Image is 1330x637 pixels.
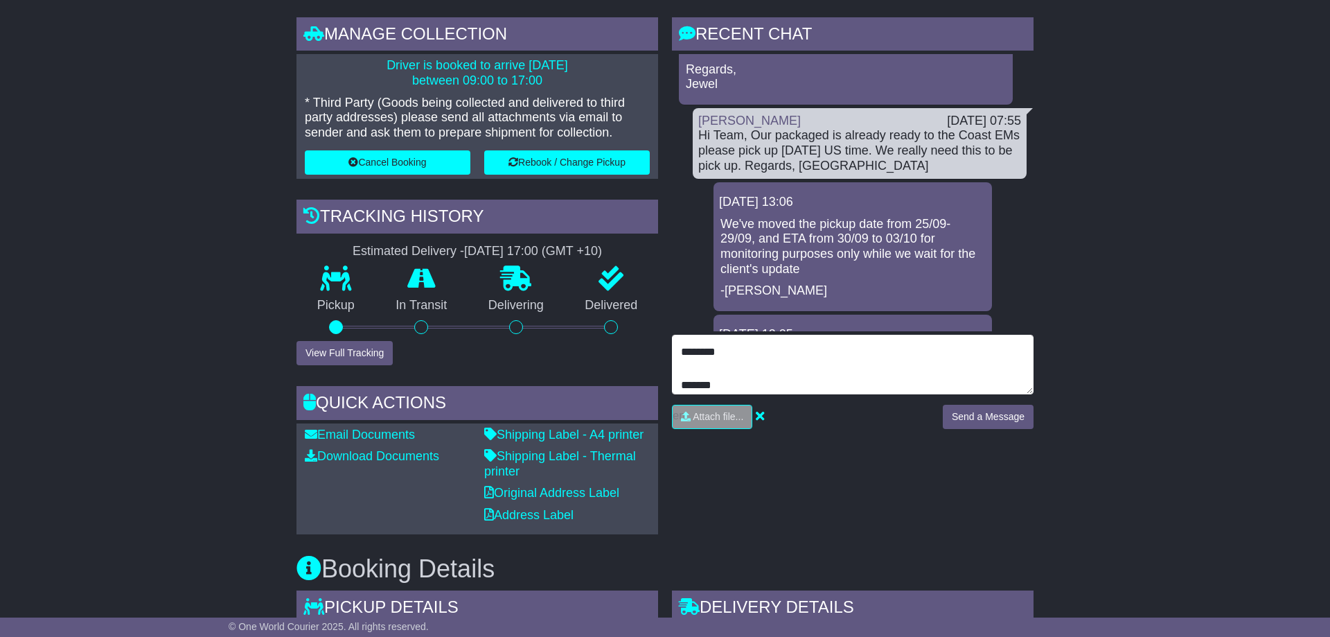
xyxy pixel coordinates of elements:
p: We've moved the pickup date from 25/09-29/09, and ETA from 30/09 to 03/10 for monitoring purposes... [720,217,985,277]
p: * Third Party (Goods being collected and delivered to third party addresses) please send all atta... [305,96,650,141]
button: Send a Message [943,405,1034,429]
a: Shipping Label - A4 printer [484,428,644,442]
p: Pickup [296,298,375,313]
div: Tracking history [296,200,658,237]
div: Manage collection [296,17,658,55]
a: Download Documents [305,449,439,463]
span: © One World Courier 2025. All rights reserved. [229,621,429,632]
button: Cancel Booking [305,150,470,175]
p: Delivered [565,298,659,313]
div: Hi Team, Our packaged is already ready to the Coast EMs please pick up [DATE] US time. We really ... [698,128,1021,173]
div: Delivery Details [672,591,1034,628]
a: Email Documents [305,428,415,442]
p: Regards, Jewel [686,62,1006,92]
a: Shipping Label - Thermal printer [484,449,636,478]
h3: Booking Details [296,555,1034,583]
div: [DATE] 17:00 (GMT +10) [464,244,602,259]
a: [PERSON_NAME] [698,114,801,128]
p: -[PERSON_NAME] [720,283,985,299]
div: Pickup Details [296,591,658,628]
div: [DATE] 13:06 [719,195,986,210]
div: [DATE] 07:55 [947,114,1021,129]
p: In Transit [375,298,468,313]
div: [DATE] 13:05 [719,327,986,342]
a: Original Address Label [484,486,619,500]
div: RECENT CHAT [672,17,1034,55]
p: Driver is booked to arrive [DATE] between 09:00 to 17:00 [305,58,650,88]
div: Estimated Delivery - [296,244,658,259]
button: Rebook / Change Pickup [484,150,650,175]
p: Delivering [468,298,565,313]
button: View Full Tracking [296,341,393,365]
div: Quick Actions [296,386,658,424]
a: Address Label [484,508,574,522]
